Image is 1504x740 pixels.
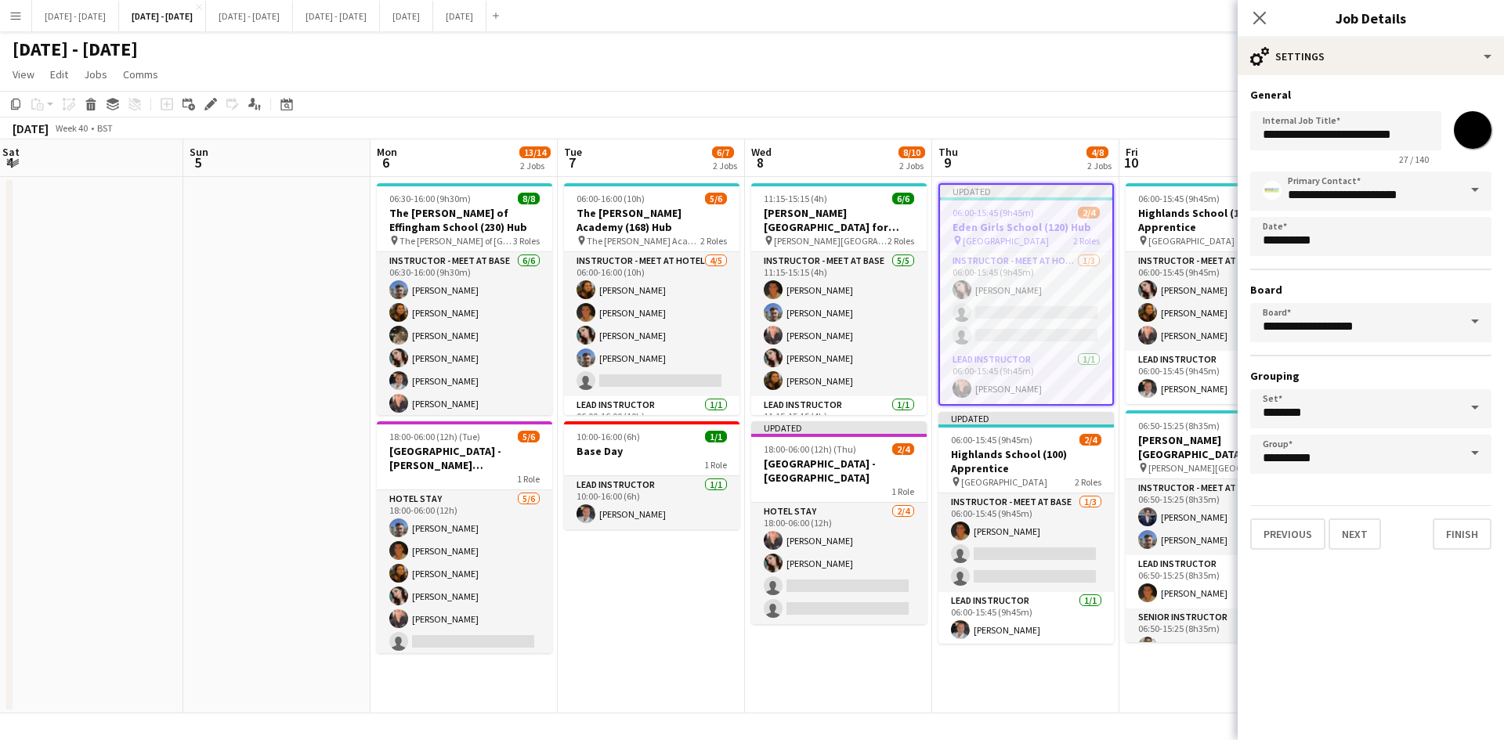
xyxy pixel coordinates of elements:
[564,476,739,529] app-card-role: Lead Instructor1/110:00-16:00 (6h)[PERSON_NAME]
[891,486,914,497] span: 1 Role
[713,160,737,171] div: 2 Jobs
[705,193,727,204] span: 5/6
[32,1,119,31] button: [DATE] - [DATE]
[1250,518,1325,550] button: Previous
[1250,369,1491,383] h3: Grouping
[564,145,582,159] span: Tue
[389,431,480,442] span: 18:00-06:00 (12h) (Tue)
[587,235,700,247] span: The [PERSON_NAME] Academy
[377,252,552,419] app-card-role: Instructor - Meet at Base6/606:30-16:00 (9h30m)[PERSON_NAME][PERSON_NAME][PERSON_NAME][PERSON_NAM...
[374,153,397,171] span: 6
[564,444,739,458] h3: Base Day
[389,193,471,204] span: 06:30-16:00 (9h30m)
[953,207,1034,218] span: 06:00-15:45 (9h45m)
[44,64,74,85] a: Edit
[963,235,1049,247] span: [GEOGRAPHIC_DATA]
[938,592,1114,645] app-card-role: Lead Instructor1/106:00-15:45 (9h45m)[PERSON_NAME]
[562,153,582,171] span: 7
[704,459,727,471] span: 1 Role
[1078,207,1100,218] span: 2/4
[751,252,927,396] app-card-role: Instructor - Meet at Base5/511:15-15:15 (4h)[PERSON_NAME][PERSON_NAME][PERSON_NAME][PERSON_NAME][...
[751,206,927,234] h3: [PERSON_NAME][GEOGRAPHIC_DATA] for Boys (170) Hub (Half Day PM)
[938,493,1114,592] app-card-role: Instructor - Meet at Base1/306:00-15:45 (9h45m)[PERSON_NAME]
[938,447,1114,475] h3: Highlands School (100) Apprentice
[938,145,958,159] span: Thu
[564,183,739,415] div: 06:00-16:00 (10h)5/6The [PERSON_NAME] Academy (168) Hub The [PERSON_NAME] Academy2 RolesInstructo...
[433,1,486,31] button: [DATE]
[519,146,551,158] span: 13/14
[1126,608,1301,662] app-card-role: Senior Instructor1/106:50-15:25 (8h35m)[PERSON_NAME]
[892,193,914,204] span: 6/6
[520,160,550,171] div: 2 Jobs
[1238,8,1504,28] h3: Job Details
[899,160,924,171] div: 2 Jobs
[1087,160,1112,171] div: 2 Jobs
[564,396,739,449] app-card-role: Lead Instructor1/106:00-16:00 (10h)
[705,431,727,442] span: 1/1
[13,38,138,61] h1: [DATE] - [DATE]
[751,183,927,415] app-job-card: 11:15-15:15 (4h)6/6[PERSON_NAME][GEOGRAPHIC_DATA] for Boys (170) Hub (Half Day PM) [PERSON_NAME][...
[2,145,20,159] span: Sat
[564,252,739,396] app-card-role: Instructor - Meet at Hotel4/506:00-16:00 (10h)[PERSON_NAME][PERSON_NAME][PERSON_NAME][PERSON_NAME]
[117,64,164,85] a: Comms
[1148,235,1235,247] span: [GEOGRAPHIC_DATA]
[1126,479,1301,555] app-card-role: Instructor - Meet at Base2/206:50-15:25 (8h35m)[PERSON_NAME][PERSON_NAME]
[1138,420,1220,431] span: 06:50-15:25 (8h35m)
[206,1,293,31] button: [DATE] - [DATE]
[898,146,925,158] span: 8/10
[123,67,158,81] span: Comms
[764,193,827,204] span: 11:15-15:15 (4h)
[938,183,1114,406] app-job-card: Updated06:00-15:45 (9h45m)2/4Eden Girls School (120) Hub [GEOGRAPHIC_DATA]2 RolesInstructor - Mee...
[940,252,1112,351] app-card-role: Instructor - Meet at Hotel1/306:00-15:45 (9h45m)[PERSON_NAME]
[1126,433,1301,461] h3: [PERSON_NAME][GEOGRAPHIC_DATA] (90/90) Time Attack (Split Day)
[1433,518,1491,550] button: Finish
[1238,38,1504,75] div: Settings
[564,421,739,529] app-job-card: 10:00-16:00 (6h)1/1Base Day1 RoleLead Instructor1/110:00-16:00 (6h)[PERSON_NAME]
[1126,410,1301,642] app-job-card: 06:50-15:25 (8h35m)4/4[PERSON_NAME][GEOGRAPHIC_DATA] (90/90) Time Attack (Split Day) [PERSON_NAME...
[951,434,1032,446] span: 06:00-15:45 (9h45m)
[1079,434,1101,446] span: 2/4
[377,206,552,234] h3: The [PERSON_NAME] of Effingham School (230) Hub
[190,145,208,159] span: Sun
[52,122,91,134] span: Week 40
[751,503,927,624] app-card-role: Hotel Stay2/418:00-06:00 (12h)[PERSON_NAME][PERSON_NAME]
[399,235,513,247] span: The [PERSON_NAME] of [GEOGRAPHIC_DATA]
[1138,193,1220,204] span: 06:00-15:45 (9h45m)
[940,220,1112,234] h3: Eden Girls School (120) Hub
[774,235,888,247] span: [PERSON_NAME][GEOGRAPHIC_DATA] for Boys
[751,421,927,624] app-job-card: Updated18:00-06:00 (12h) (Thu)2/4[GEOGRAPHIC_DATA] - [GEOGRAPHIC_DATA]1 RoleHotel Stay2/418:00-06...
[377,145,397,159] span: Mon
[377,444,552,472] h3: [GEOGRAPHIC_DATA] - [PERSON_NAME][GEOGRAPHIC_DATA]
[1329,518,1381,550] button: Next
[84,67,107,81] span: Jobs
[518,431,540,442] span: 5/6
[751,145,772,159] span: Wed
[513,235,540,247] span: 3 Roles
[293,1,380,31] button: [DATE] - [DATE]
[78,64,114,85] a: Jobs
[377,183,552,415] div: 06:30-16:00 (9h30m)8/8The [PERSON_NAME] of Effingham School (230) Hub The [PERSON_NAME] of [GEOGR...
[1073,235,1100,247] span: 2 Roles
[187,153,208,171] span: 5
[961,476,1047,488] span: [GEOGRAPHIC_DATA]
[1250,283,1491,297] h3: Board
[6,64,41,85] a: View
[700,235,727,247] span: 2 Roles
[938,412,1114,644] app-job-card: Updated06:00-15:45 (9h45m)2/4Highlands School (100) Apprentice [GEOGRAPHIC_DATA]2 RolesInstructor...
[577,193,645,204] span: 06:00-16:00 (10h)
[712,146,734,158] span: 6/7
[1126,183,1301,404] app-job-card: 06:00-15:45 (9h45m)4/4Highlands School (100) Apprentice [GEOGRAPHIC_DATA]2 RolesInstructor - Meet...
[1126,145,1138,159] span: Fri
[97,122,113,134] div: BST
[377,421,552,653] div: 18:00-06:00 (12h) (Tue)5/6[GEOGRAPHIC_DATA] - [PERSON_NAME][GEOGRAPHIC_DATA]1 RoleHotel Stay5/618...
[751,396,927,449] app-card-role: Lead Instructor1/111:15-15:15 (4h)
[119,1,206,31] button: [DATE] - [DATE]
[1075,476,1101,488] span: 2 Roles
[50,67,68,81] span: Edit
